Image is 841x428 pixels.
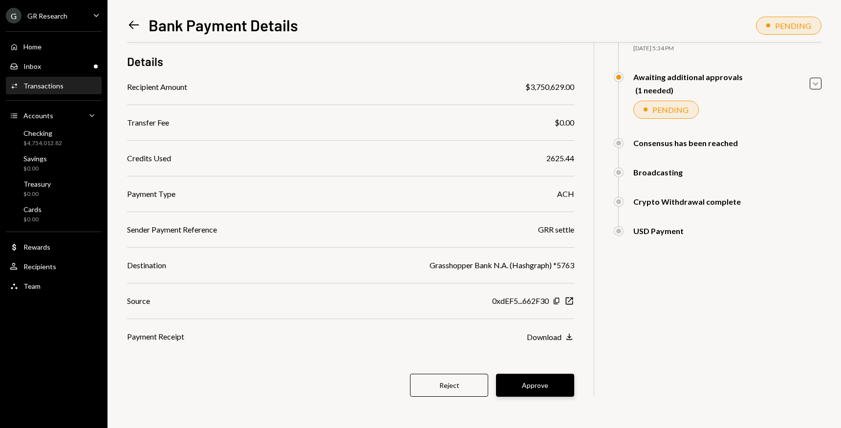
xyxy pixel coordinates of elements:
h1: Bank Payment Details [149,15,298,35]
div: Accounts [23,111,53,120]
div: Credits Used [127,152,171,164]
div: Awaiting additional approvals [633,72,743,82]
div: Savings [23,154,47,163]
a: Team [6,277,102,295]
a: Inbox [6,57,102,75]
div: PENDING [775,21,811,30]
div: Consensus has been reached [633,138,738,148]
div: Checking [23,129,62,137]
div: Source [127,295,150,307]
div: G [6,8,22,23]
button: Reject [410,374,488,397]
div: PENDING [652,105,689,114]
div: (1 needed) [635,86,743,95]
a: Transactions [6,77,102,94]
div: $0.00 [23,215,42,224]
div: $0.00 [555,117,574,128]
div: Payment Receipt [127,331,184,342]
div: $0.00 [23,165,47,173]
div: Broadcasting [633,168,683,177]
div: Home [23,43,42,51]
div: ACH [557,188,574,200]
a: Accounts [6,107,102,124]
div: Destination [127,259,166,271]
div: [DATE] 5:34 PM [633,44,821,53]
div: Team [23,282,41,290]
div: GRR settle [538,224,574,235]
a: Savings$0.00 [6,151,102,175]
div: Transactions [23,82,64,90]
div: 0xdEF5...662F30 [492,295,549,307]
a: Home [6,38,102,55]
div: USD Payment [633,226,684,235]
a: Recipients [6,257,102,275]
div: Treasury [23,180,51,188]
a: Checking$4,754,012.82 [6,126,102,150]
div: Grasshopper Bank N.A. (Hashgraph) *5763 [430,259,574,271]
div: 2625.44 [546,152,574,164]
div: $4,754,012.82 [23,139,62,148]
div: Payment Type [127,188,175,200]
div: Recipients [23,262,56,271]
div: $0.00 [23,190,51,198]
div: Crypto Withdrawal complete [633,197,741,206]
div: GR Research [27,12,67,20]
div: Inbox [23,62,41,70]
a: Cards$0.00 [6,202,102,226]
a: Rewards [6,238,102,256]
div: Transfer Fee [127,117,169,128]
div: Rewards [23,243,50,251]
div: Download [527,332,561,342]
button: Download [527,332,574,342]
button: Approve [496,374,574,397]
a: Treasury$0.00 [6,177,102,200]
div: Recipient Amount [127,81,187,93]
div: Sender Payment Reference [127,224,217,235]
div: Cards [23,205,42,214]
h3: Details [127,53,163,69]
div: $3,750,629.00 [525,81,574,93]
